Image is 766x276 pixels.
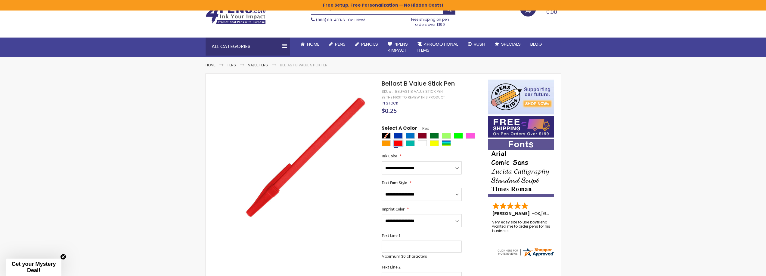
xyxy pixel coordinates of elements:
a: Value Pens [248,62,268,68]
span: In stock [382,101,398,106]
span: - Call Now! [316,17,365,23]
div: Very easy site to use boyfriend wanted me to order pens for his business [492,220,550,233]
img: 4pens 4 kids [488,80,554,114]
div: Pink [466,133,475,139]
img: belfast-b-red_1_1.jpg [236,88,374,226]
span: Text Line 2 [382,265,401,270]
a: Pencils [350,38,383,51]
span: Imprint Color [382,207,405,212]
div: Green [430,133,439,139]
span: - , [532,211,585,217]
span: Pencils [361,41,378,47]
span: Rush [474,41,485,47]
img: 4pens.com widget logo [497,247,554,257]
div: Blue [394,133,403,139]
span: Belfast B Value Stick Pen [382,79,455,88]
span: Blog [530,41,542,47]
div: Orange [382,140,391,146]
span: OK [534,211,540,217]
a: Pens [228,62,236,68]
span: [GEOGRAPHIC_DATA] [541,211,585,217]
span: Select A Color [382,125,417,133]
span: Pens [335,41,346,47]
span: Text Line 1 [382,233,401,238]
span: 4Pens 4impact [388,41,408,53]
div: Lime Green [454,133,463,139]
iframe: Google Customer Reviews [716,260,766,276]
div: Belfast B Value Stick Pen [395,89,443,94]
span: Ink Color [382,153,397,159]
div: Teal [406,140,415,146]
img: font-personalization-examples [488,139,554,197]
div: Assorted [442,140,451,146]
a: Blog [526,38,547,51]
div: White [418,140,427,146]
a: 4Pens4impact [383,38,413,57]
a: Be the first to review this product [382,95,445,100]
a: Specials [490,38,526,51]
div: Availability [382,101,398,106]
a: 4pens.com certificate URL [497,253,554,259]
div: Free shipping on pen orders over $199 [405,15,455,27]
li: Belfast B Value Stick Pen [280,63,327,68]
button: Close teaser [60,254,66,260]
div: All Categories [206,38,290,56]
a: 4PROMOTIONALITEMS [413,38,463,57]
span: [PERSON_NAME] [492,211,532,217]
a: Pens [324,38,350,51]
span: Specials [501,41,521,47]
img: 4Pens Custom Pens and Promotional Products [206,5,266,24]
div: Red [394,140,403,146]
a: Home [206,62,216,68]
span: $0.25 [382,107,397,115]
span: 0.00 [546,8,557,16]
a: (888) 88-4PENS [316,17,345,23]
div: Green Light [442,133,451,139]
span: Home [307,41,319,47]
strong: SKU [382,89,393,94]
div: Get your Mystery Deal!Close teaser [6,259,61,276]
a: Home [296,38,324,51]
span: Text Font Style [382,180,407,185]
img: Free shipping on orders over $199 [488,116,554,138]
div: Blue Light [406,133,415,139]
div: Yellow [430,140,439,146]
span: Get your Mystery Deal! [11,261,56,273]
a: Rush [463,38,490,51]
p: Maximum 30 characters [382,254,462,259]
div: Burgundy [418,133,427,139]
span: 4PROMOTIONAL ITEMS [417,41,458,53]
span: Red [417,126,430,131]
